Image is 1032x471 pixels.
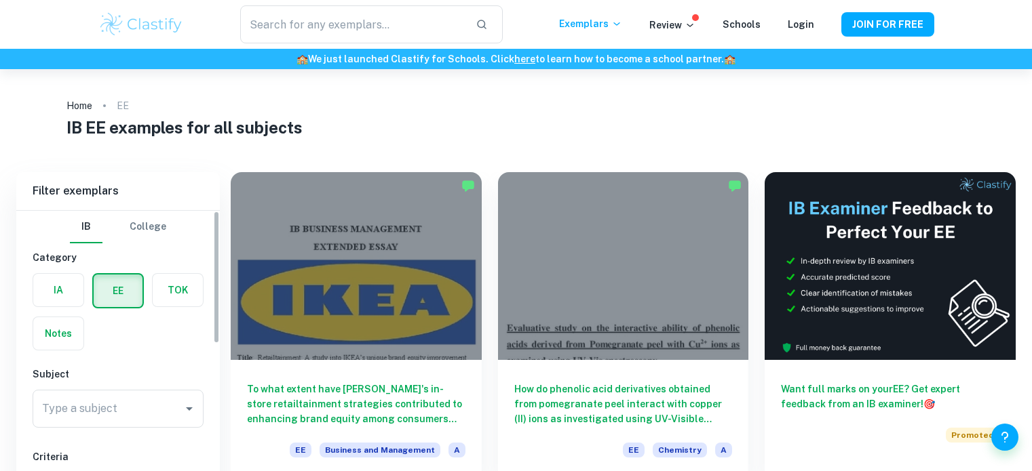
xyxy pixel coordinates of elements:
button: IA [33,274,83,306]
a: Login [788,19,814,30]
div: Filter type choice [70,211,166,243]
a: here [514,54,535,64]
span: 🏫 [724,54,735,64]
button: TOK [153,274,203,306]
span: EE [290,443,311,457]
button: Open [180,399,199,418]
button: JOIN FOR FREE [841,12,934,37]
a: Schools [723,19,761,30]
button: EE [94,274,142,307]
span: Business and Management [320,443,440,457]
span: EE [623,443,645,457]
button: IB [70,211,102,243]
p: Exemplars [559,16,622,31]
h6: Category [33,250,204,265]
h6: We just launched Clastify for Schools. Click to learn how to become a school partner. [3,52,1029,66]
input: Search for any exemplars... [240,5,464,43]
img: Marked [461,179,475,192]
span: Chemistry [653,443,707,457]
h6: To what extent have [PERSON_NAME]'s in-store retailtainment strategies contributed to enhancing b... [247,382,465,426]
h1: IB EE examples for all subjects [66,115,966,140]
button: Notes [33,317,83,350]
p: EE [117,98,129,113]
span: 🎯 [923,398,935,409]
span: A [715,443,732,457]
span: A [448,443,465,457]
button: College [130,211,166,243]
h6: Filter exemplars [16,172,220,210]
p: Review [649,18,695,33]
img: Thumbnail [765,172,1016,360]
h6: How do phenolic acid derivatives obtained from pomegranate peel interact with copper (II) ions as... [514,382,733,426]
h6: Subject [33,367,204,382]
span: Promoted [946,428,999,443]
img: Clastify logo [98,11,185,38]
img: Marked [728,179,742,192]
h6: Criteria [33,449,204,464]
a: Home [66,96,92,115]
h6: Want full marks on your EE ? Get expert feedback from an IB examiner! [781,382,999,411]
button: Help and Feedback [991,424,1018,451]
span: 🏫 [297,54,308,64]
